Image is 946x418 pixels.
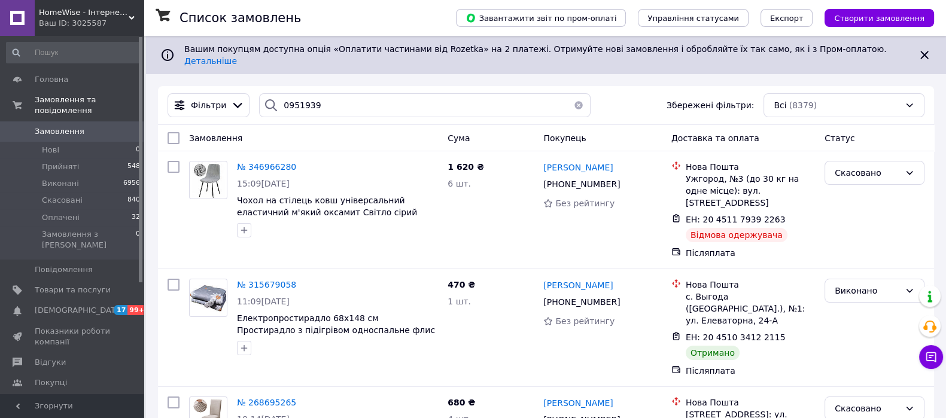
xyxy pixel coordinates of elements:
span: 6 шт. [448,179,471,188]
span: Cума [448,133,470,143]
span: Створити замовлення [834,14,924,23]
span: [PERSON_NAME] [543,280,613,290]
div: Нова Пошта [686,161,815,173]
span: [PERSON_NAME] [543,163,613,172]
span: Замовлення та повідомлення [35,94,144,116]
span: 17 [114,305,127,315]
button: Завантажити звіт по пром-оплаті [456,9,626,27]
img: Фото товару [192,161,224,199]
div: Скасовано [835,402,900,415]
span: 1 шт. [448,297,471,306]
div: Скасовано [835,166,900,179]
span: Завантажити звіт по пром-оплаті [466,13,616,23]
span: [PERSON_NAME] [543,398,613,408]
input: Пошук [6,42,141,63]
span: Оплачені [42,212,80,223]
div: с. Выгода ([GEOGRAPHIC_DATA].), №1: ул. Елеваторна, 24-А [686,291,815,327]
div: Виконано [835,284,900,297]
span: Покупець [543,133,586,143]
span: 15:09[DATE] [237,179,290,188]
a: Фото товару [189,161,227,199]
span: Статус [825,133,855,143]
div: Ужгород, №3 (до 30 кг на одне місце): вул. [STREET_ADDRESS] [686,173,815,209]
span: Управління статусами [647,14,739,23]
span: [PHONE_NUMBER] [543,179,620,189]
div: Ваш ID: 3025587 [39,18,144,29]
a: [PERSON_NAME] [543,279,613,291]
span: Прийняті [42,161,79,172]
a: Детальніше [184,56,237,66]
button: Очистить [567,93,591,117]
span: Товари та послуги [35,285,111,295]
span: Виконані [42,178,79,189]
a: Електропростирадло 68х148 см Простирадло з підігрівом односпальне флис [237,313,435,335]
span: Замовлення з [PERSON_NAME] [42,229,136,251]
span: 680 ₴ [448,398,475,407]
span: (8379) [789,100,817,110]
span: 0 [136,229,140,251]
span: 99+ [127,305,147,315]
span: 6956 [123,178,140,189]
h1: Список замовлень [180,11,301,25]
div: Післяплата [686,247,815,259]
span: Замовлення [35,126,84,137]
span: Всі [774,99,786,111]
span: 0 [136,145,140,155]
span: HomeWise - Інтернет магазин товарів для дому [39,7,129,18]
span: Збережені фільтри: [667,99,754,111]
span: 840 [127,195,140,206]
span: 1 620 ₴ [448,162,484,172]
button: Експорт [761,9,813,27]
div: Післяплата [686,365,815,377]
span: 32 [132,212,140,223]
a: [PERSON_NAME] [543,397,613,409]
span: Повідомлення [35,264,93,275]
button: Чат з покупцем [919,345,943,369]
span: Відгуки [35,357,66,368]
button: Створити замовлення [825,9,934,27]
span: ЕН: 20 4510 3412 2115 [686,332,786,342]
button: Управління статусами [638,9,749,27]
div: Відмова одержувача [686,228,787,242]
span: Фільтри [191,99,226,111]
span: Покупці [35,377,67,388]
span: Експорт [770,14,804,23]
div: Отримано [686,346,740,360]
div: Нова Пошта [686,279,815,291]
a: Чохол на стілець ковш універсальний еластичний м'який оксамит Світло сірий [237,196,417,217]
a: [PERSON_NAME] [543,161,613,173]
span: Без рейтингу [555,316,615,326]
span: 11:09[DATE] [237,297,290,306]
a: № 346966280 [237,162,296,172]
span: Без рейтингу [555,199,615,208]
span: Нові [42,145,59,155]
span: [DEMOGRAPHIC_DATA] [35,305,123,316]
span: [PHONE_NUMBER] [543,297,620,307]
img: Фото товару [190,282,227,313]
span: Скасовані [42,195,83,206]
a: № 315679058 [237,280,296,289]
div: Нова Пошта [686,396,815,408]
span: Показники роботи компанії [35,326,111,347]
input: Пошук за номером замовлення, ПІБ покупця, номером телефону, Email, номером накладної [259,93,590,117]
span: 470 ₴ [448,280,475,289]
a: Фото товару [189,279,227,317]
span: Замовлення [189,133,242,143]
span: ЕН: 20 4511 7939 2263 [686,215,786,224]
a: № 268695265 [237,398,296,407]
span: Доставка та оплата [671,133,759,143]
span: Вашим покупцям доступна опція «Оплатити частинами від Rozetka» на 2 платежі. Отримуйте нові замов... [184,44,891,66]
a: Створити замовлення [813,13,934,22]
span: 548 [127,161,140,172]
span: Головна [35,74,68,85]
